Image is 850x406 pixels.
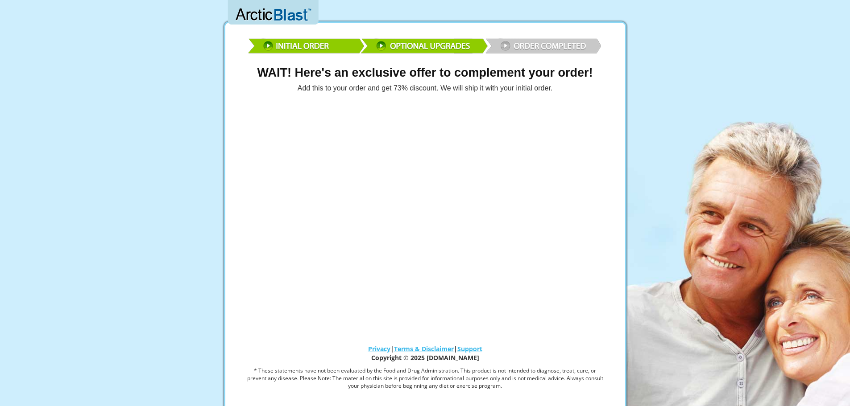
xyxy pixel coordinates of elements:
[222,84,628,92] h4: Add this to your order and get 73% discount. We will ship it with your initial order.
[368,344,390,353] a: Privacy
[457,344,482,353] a: Support
[247,344,603,362] p: | | Copyright © 2025 [DOMAIN_NAME]
[247,32,604,57] img: reviewbar.png
[247,367,603,390] p: * These statements have not been evaluated by the Food and Drug Administration. This product is n...
[222,66,628,80] h1: WAIT! Here's an exclusive offer to complement your order!
[394,344,454,353] a: Terms & Disclaimer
